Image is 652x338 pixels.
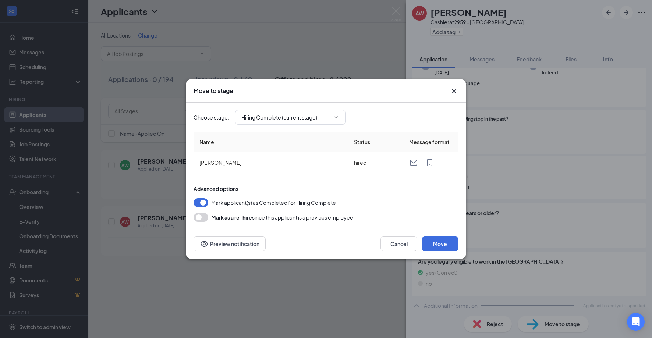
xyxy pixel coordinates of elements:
[422,236,458,251] button: Move
[194,87,233,95] h3: Move to stage
[211,214,252,221] b: Mark as a re-hire
[450,87,458,96] svg: Cross
[200,239,209,248] svg: Eye
[211,198,336,207] span: Mark applicant(s) as Completed for Hiring Complete
[627,313,645,331] div: Open Intercom Messenger
[194,132,348,152] th: Name
[199,159,241,166] span: [PERSON_NAME]
[450,87,458,96] button: Close
[194,185,458,192] div: Advanced options
[333,114,339,120] svg: ChevronDown
[403,132,458,152] th: Message format
[425,158,434,167] svg: MobileSms
[348,152,403,173] td: hired
[380,236,417,251] button: Cancel
[348,132,403,152] th: Status
[211,213,355,222] div: since this applicant is a previous employee.
[194,113,229,121] span: Choose stage :
[409,158,418,167] svg: Email
[194,236,266,251] button: Preview notificationEye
